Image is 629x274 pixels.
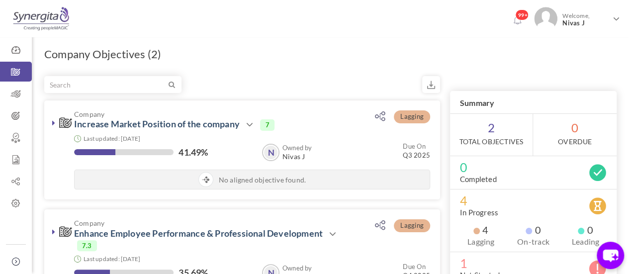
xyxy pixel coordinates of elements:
[450,91,617,114] h3: Summary
[74,110,346,118] span: Company
[460,237,502,247] label: Lagging
[533,114,617,156] span: 0
[460,258,607,268] span: 1
[84,135,140,142] small: Last updated: [DATE]
[509,13,525,29] a: Notifications
[77,240,97,251] span: 7.3
[564,237,607,247] label: Leading
[422,76,440,93] small: Export
[512,237,554,247] label: On-track
[260,119,274,130] span: 7
[44,47,161,61] h1: Company Objectives (2)
[597,242,624,269] button: chat-button
[530,3,624,32] a: Photo Welcome,Nivas J
[282,153,312,161] span: Nivas J
[558,137,592,147] label: OverDue
[45,77,167,92] input: Search
[394,219,430,232] span: Lagging
[282,264,312,272] b: Owned by
[263,145,278,160] a: N
[460,207,498,217] label: In Progress
[460,162,607,172] span: 0
[179,147,208,157] label: 41.49%
[282,144,312,152] b: Owned by
[403,263,425,271] small: Due On
[562,19,609,27] span: Nivas J
[578,225,593,235] span: 0
[403,142,430,160] small: Q3 2025
[219,175,306,185] span: No aligned objective found.
[459,137,523,147] label: Total Objectives
[515,9,529,20] span: 99+
[74,118,240,129] a: Increase Market Position of the company
[74,228,323,239] a: Enhance Employee Performance & Professional Development
[473,225,488,235] span: 4
[534,7,557,30] img: Photo
[84,255,140,263] small: Last updated: [DATE]
[526,225,540,235] span: 0
[460,195,607,205] span: 4
[403,142,425,150] small: Due On
[460,174,497,184] label: Completed
[450,114,533,156] span: 2
[11,6,71,31] img: Logo
[557,7,612,32] span: Welcome,
[74,219,346,227] span: Company
[394,110,430,123] span: Lagging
